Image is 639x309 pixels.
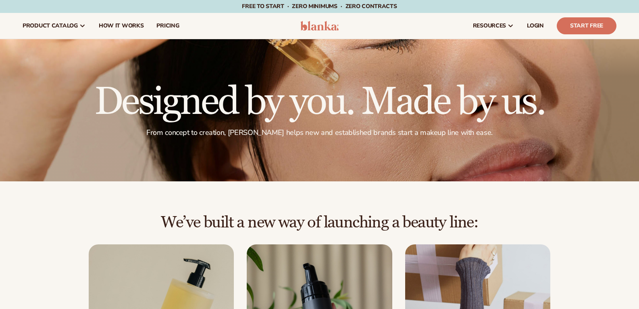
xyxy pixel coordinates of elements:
span: product catalog [23,23,78,29]
span: Free to start · ZERO minimums · ZERO contracts [242,2,397,10]
span: LOGIN [527,23,544,29]
h2: We’ve built a new way of launching a beauty line: [23,214,616,231]
a: pricing [150,13,185,39]
a: resources [466,13,520,39]
a: How It Works [92,13,150,39]
p: From concept to creation, [PERSON_NAME] helps new and established brands start a makeup line with... [94,128,545,137]
span: resources [473,23,506,29]
h1: Designed by you. Made by us. [94,83,545,122]
span: pricing [156,23,179,29]
img: logo [300,21,339,31]
span: How It Works [99,23,144,29]
a: LOGIN [520,13,550,39]
a: Start Free [557,17,616,34]
a: product catalog [16,13,92,39]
